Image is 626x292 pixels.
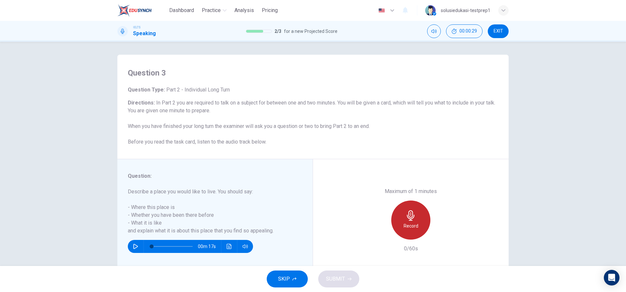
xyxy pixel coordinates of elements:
[232,5,257,16] button: Analysis
[427,24,441,38] div: Mute
[385,188,437,195] h6: Maximum of 1 minutes
[128,188,294,235] h6: Describe a place you would like to live. You should say: - Where this place is - Whether you have...
[262,7,278,14] span: Pricing
[404,222,418,230] h6: Record
[259,5,280,16] button: Pricing
[391,201,430,240] button: Record
[133,30,156,37] h1: Speaking
[284,27,337,35] span: for a new Projected Score
[275,27,281,35] span: 2 / 3
[378,8,386,13] img: en
[169,7,194,14] span: Dashboard
[494,29,503,34] span: EXIT
[446,24,483,38] div: Hide
[128,99,498,146] h6: Directions :
[128,172,294,180] h6: Question :
[441,7,490,14] div: solusiedukasi-testprep1
[488,24,509,38] button: EXIT
[167,5,197,16] button: Dashboard
[224,240,234,253] button: Click to see the audio transcription
[267,271,308,287] button: SKIP
[198,240,221,253] span: 00m 17s
[165,87,230,93] span: Part 2 - Individual Long Turn
[278,274,290,284] span: SKIP
[199,5,229,16] button: Practice
[117,4,152,17] img: EduSynch logo
[459,29,477,34] span: 00:00:29
[404,245,418,253] h6: 0/60s
[202,7,221,14] span: Practice
[446,24,483,38] button: 00:00:29
[425,5,436,16] img: Profile picture
[234,7,254,14] span: Analysis
[128,100,495,145] span: In Part 2 you are required to talk on a subject for between one and two minutes. You will be give...
[128,68,498,78] h4: Question 3
[604,270,619,285] div: Open Intercom Messenger
[117,4,167,17] a: EduSynch logo
[133,25,141,30] span: IELTS
[128,86,498,94] h6: Question Type :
